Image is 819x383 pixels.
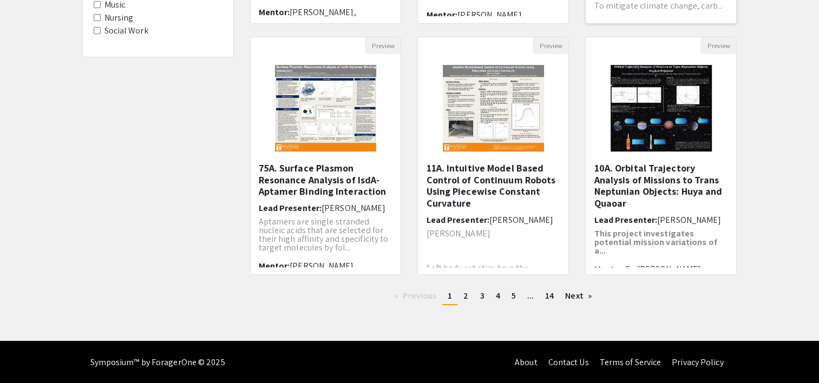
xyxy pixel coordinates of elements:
p: Soft body robotics have the potential to be used for many applications such as artificial muscle... [426,264,560,299]
ul: Pagination [250,288,737,305]
span: Previous [403,290,436,301]
img: <p>11A. Intuitive Model Based Control of Continuum Robots Using Piecewise Constant Curvature</p> [432,54,555,162]
a: Terms of Service [599,356,661,368]
span: Dr. [PERSON_NAME] [625,263,701,275]
button: Preview [365,37,401,54]
span: Mentor: [259,6,290,18]
span: [PERSON_NAME] [322,202,385,214]
span: 4 [496,290,500,301]
iframe: Chat [8,334,46,375]
span: 14 [545,290,554,301]
span: [PERSON_NAME] [457,9,521,21]
button: Preview [700,37,736,54]
img: <p>75A. Surface Plasmon Resonance Analysis of IsdA-Aptamer Binding Interaction </p> [264,54,387,162]
h5: 11A. Intuitive Model Based Control of Continuum Robots Using Piecewise Constant Curvature [426,162,560,209]
div: Open Presentation <p><strong>10A. Orbital Trajectory Analysis of Missions to Trans Neptunian Obje... [585,37,737,275]
span: [PERSON_NAME] [657,214,721,226]
span: [PERSON_NAME], [PERSON_NAME], [PERSON_NAME] [259,6,391,28]
span: Mentor: [259,260,290,272]
p: [PERSON_NAME] [426,229,560,238]
label: Nursing [104,11,134,24]
div: Open Presentation <p>11A. Intuitive Model Based Control of Continuum Robots Using Piecewise Const... [417,37,569,275]
a: Privacy Policy [672,356,723,368]
p: To mitigate climate change, carb... [594,2,728,10]
span: [PERSON_NAME] [290,260,353,272]
p: Aptamers are single stranded nucleic acids that are selected for their high affinity and specific... [259,217,393,252]
h6: Lead Presenter: [426,215,560,225]
h5: 75A. Surface Plasmon Resonance Analysis of IsdA-Aptamer Binding Interaction [259,162,393,197]
h6: Lead Presenter: [594,215,728,225]
span: ... [527,290,534,301]
button: Preview [533,37,568,54]
a: Next page [560,288,597,304]
span: 3 [480,290,484,301]
span: Mentor: [594,263,625,275]
h6: Lead Presenter: [259,203,393,213]
span: 5 [512,290,516,301]
span: 1 [448,290,452,301]
div: Open Presentation <p>75A. Surface Plasmon Resonance Analysis of IsdA-Aptamer Binding Interaction ... [250,37,402,275]
label: Social Work [104,24,148,37]
span: 2 [463,290,468,301]
a: About [515,356,538,368]
a: Contact Us [548,356,588,368]
img: <p><strong>10A. Orbital Trajectory Analysis of Missions to Trans Neptunian Objects: Huya and Quao... [600,54,723,162]
h5: 10A. Orbital Trajectory Analysis of Missions to Trans Neptunian Objects: Huya and Quaoar [594,162,728,209]
strong: This project investigates potential mission variations of a... [594,228,717,256]
span: [PERSON_NAME] [489,214,553,226]
span: Mentor: [426,9,457,21]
